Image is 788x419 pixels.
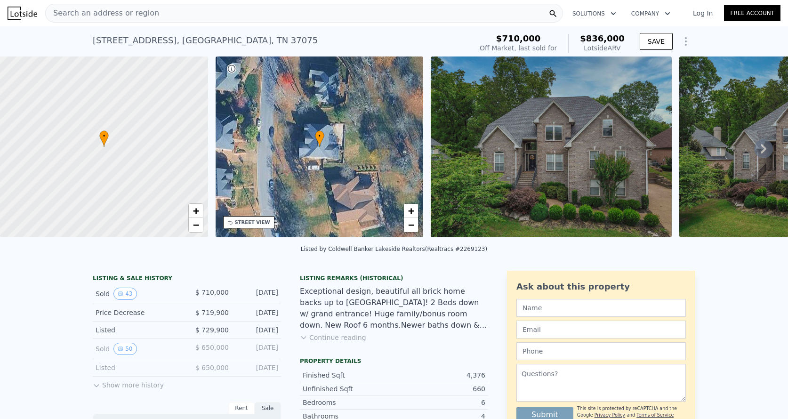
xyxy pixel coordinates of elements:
button: Continue reading [300,333,366,342]
div: 6 [394,398,485,407]
div: Unfinished Sqft [303,384,394,394]
div: Listed [96,363,179,372]
div: • [99,130,109,147]
div: Sale [255,402,281,414]
div: Ask about this property [516,280,686,293]
div: [DATE] [236,325,278,335]
div: Lotside ARV [580,43,625,53]
span: $ 729,900 [195,326,229,334]
a: Zoom in [189,204,203,218]
div: Sold [96,343,179,355]
span: − [408,219,414,231]
a: Zoom out [189,218,203,232]
div: [DATE] [236,363,278,372]
div: Listed by Coldwell Banker Lakeside Realtors (Realtracs #2269123) [301,246,487,252]
div: [DATE] [236,288,278,300]
input: Email [516,321,686,338]
span: $ 650,000 [195,364,229,371]
div: Property details [300,357,488,365]
span: Search an address or region [46,8,159,19]
img: Sale: 126403432 Parcel: 90937402 [431,56,672,237]
div: STREET VIEW [235,219,270,226]
a: Log In [682,8,724,18]
div: Off Market, last sold for [480,43,557,53]
div: [DATE] [236,343,278,355]
div: 660 [394,384,485,394]
input: Phone [516,342,686,360]
button: Show more history [93,377,164,390]
div: Listing Remarks (Historical) [300,274,488,282]
div: Rent [228,402,255,414]
span: $ 650,000 [195,344,229,351]
div: • [315,130,324,147]
span: + [193,205,199,217]
div: Finished Sqft [303,371,394,380]
a: Terms of Service [636,412,674,418]
span: − [193,219,199,231]
div: Price Decrease [96,308,179,317]
span: $836,000 [580,33,625,43]
span: $ 710,000 [195,289,229,296]
button: Show Options [676,32,695,51]
div: [DATE] [236,308,278,317]
a: Privacy Policy [595,412,625,418]
span: $710,000 [496,33,541,43]
button: Company [624,5,678,22]
div: Bedrooms [303,398,394,407]
a: Free Account [724,5,780,21]
div: 4,376 [394,371,485,380]
img: Lotside [8,7,37,20]
div: Exceptional design, beautiful all brick home backs up to [GEOGRAPHIC_DATA]! 2 Beds down w/ grand ... [300,286,488,331]
button: View historical data [113,288,137,300]
div: Sold [96,288,179,300]
a: Zoom out [404,218,418,232]
span: • [315,132,324,140]
button: Solutions [565,5,624,22]
span: • [99,132,109,140]
div: Listed [96,325,179,335]
button: View historical data [113,343,137,355]
span: + [408,205,414,217]
input: Name [516,299,686,317]
span: $ 719,900 [195,309,229,316]
div: [STREET_ADDRESS] , [GEOGRAPHIC_DATA] , TN 37075 [93,34,318,47]
a: Zoom in [404,204,418,218]
div: LISTING & SALE HISTORY [93,274,281,284]
button: SAVE [640,33,673,50]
